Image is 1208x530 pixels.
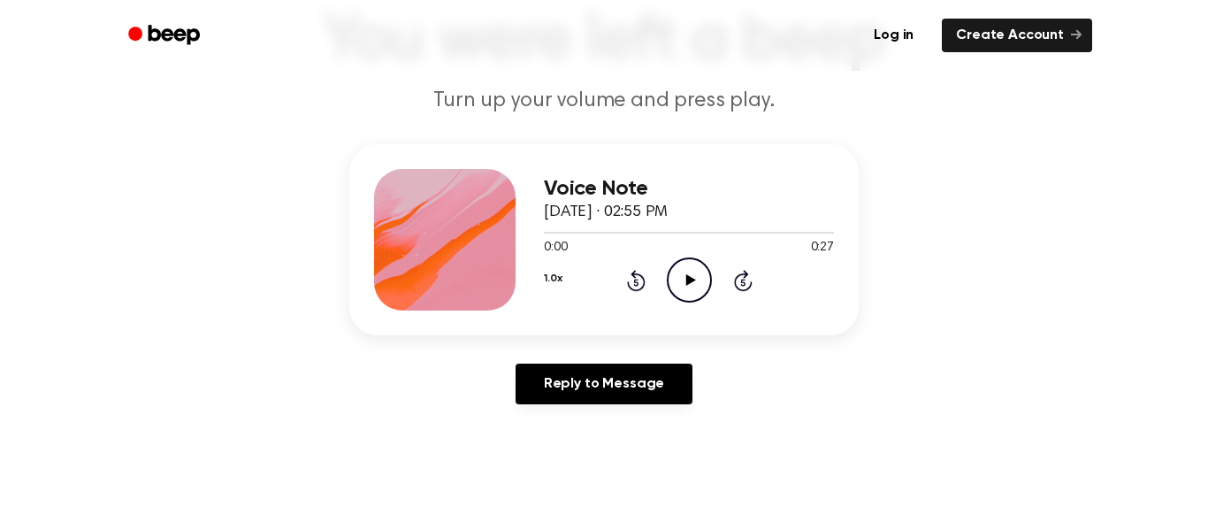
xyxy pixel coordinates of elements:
a: Create Account [942,19,1092,52]
p: Turn up your volume and press play. [264,87,944,116]
span: 0:27 [811,239,834,257]
span: 0:00 [544,239,567,257]
a: Log in [856,15,931,56]
a: Reply to Message [516,364,692,404]
a: Beep [116,19,216,53]
span: [DATE] · 02:55 PM [544,204,668,220]
h3: Voice Note [544,177,834,201]
button: 1.0x [544,264,562,294]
